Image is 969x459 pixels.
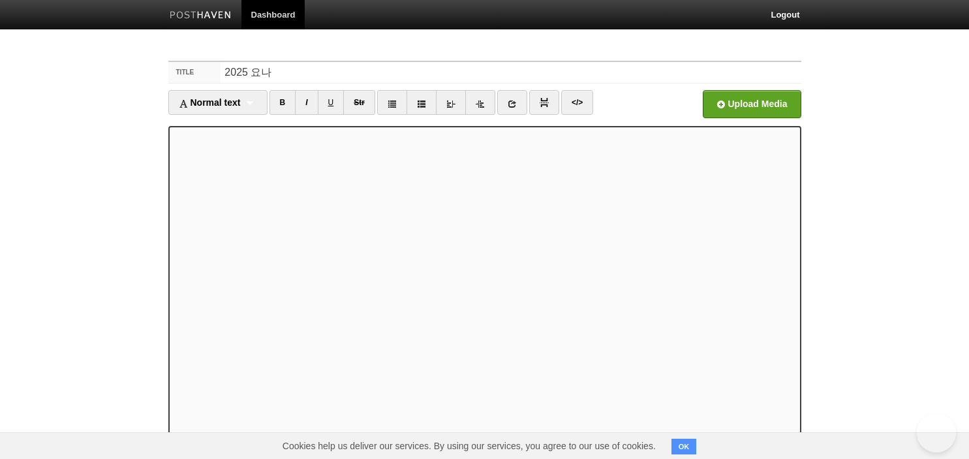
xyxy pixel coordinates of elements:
span: Normal text [179,97,241,108]
a: U [318,90,345,115]
del: Str [354,98,365,107]
a: </> [561,90,593,115]
iframe: Help Scout Beacon - Open [917,413,956,452]
label: Title [168,62,221,83]
a: Str [343,90,375,115]
a: I [295,90,318,115]
img: Posthaven-bar [170,11,232,21]
button: OK [671,439,697,454]
span: Cookies help us deliver our services. By using our services, you agree to our use of cookies. [269,433,669,459]
img: pagebreak-icon.png [540,98,549,107]
a: B [269,90,296,115]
